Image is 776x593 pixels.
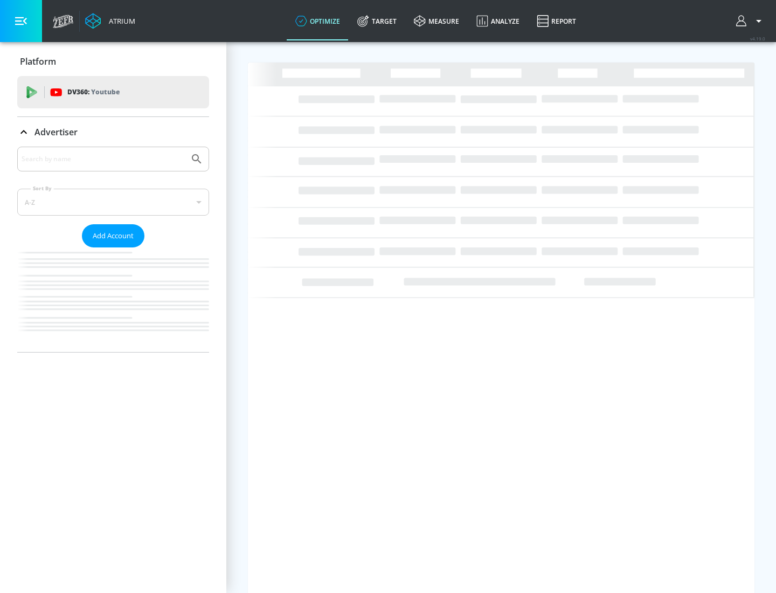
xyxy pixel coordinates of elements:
a: optimize [287,2,349,40]
button: Add Account [82,224,144,247]
a: Atrium [85,13,135,29]
span: Add Account [93,230,134,242]
a: Target [349,2,405,40]
label: Sort By [31,185,54,192]
p: Youtube [91,86,120,98]
div: Atrium [105,16,135,26]
div: A-Z [17,189,209,216]
div: DV360: Youtube [17,76,209,108]
span: v 4.19.0 [750,36,765,42]
div: Advertiser [17,117,209,147]
a: Report [528,2,585,40]
a: Analyze [468,2,528,40]
div: Platform [17,46,209,77]
a: measure [405,2,468,40]
input: Search by name [22,152,185,166]
p: Platform [20,56,56,67]
div: Advertiser [17,147,209,352]
nav: list of Advertiser [17,247,209,352]
p: DV360: [67,86,120,98]
p: Advertiser [34,126,78,138]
